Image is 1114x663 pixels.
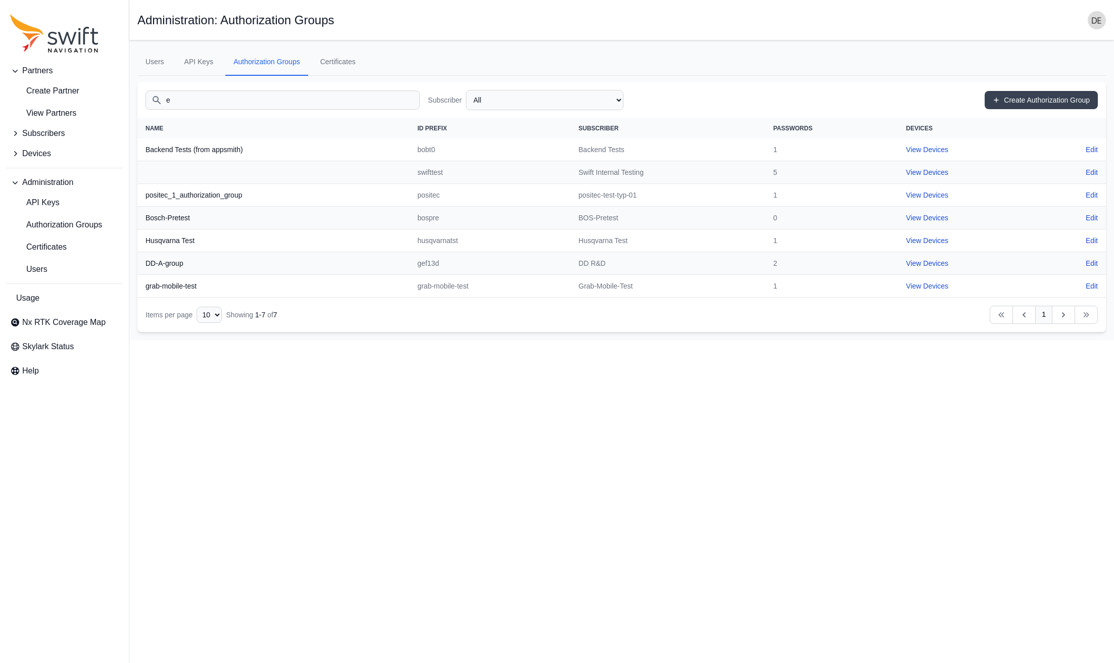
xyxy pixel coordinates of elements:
[765,184,898,207] td: 1
[273,311,277,319] span: 7
[6,215,123,235] a: Authorization Groups
[6,337,123,357] a: Skylark Status
[570,229,765,252] td: Husqvarna Test
[137,138,409,161] th: Backend Tests (from appsmith)
[255,311,265,319] span: 1 - 7
[765,118,898,138] th: Passwords
[6,103,123,123] a: View Partners
[10,85,79,97] span: Create Partner
[409,252,570,275] td: gef13d
[6,144,123,164] button: Devices
[137,229,409,252] th: Husqvarna Test
[906,146,948,154] a: View Devices
[765,138,898,161] td: 1
[137,207,409,229] th: Bosch-Pretest
[409,207,570,229] td: bospre
[22,316,106,328] span: Nx RTK Coverage Map
[146,90,420,110] input: Search
[22,176,73,188] span: Administration
[466,90,623,110] select: Subscriber
[22,148,51,160] span: Devices
[906,282,948,290] a: View Devices
[10,241,67,253] span: Certificates
[765,207,898,229] td: 0
[765,252,898,275] td: 2
[1086,213,1098,223] a: Edit
[10,197,60,209] span: API Keys
[409,138,570,161] td: bobt0
[409,184,570,207] td: positec
[16,292,39,304] span: Usage
[765,161,898,184] td: 5
[6,361,123,381] a: Help
[6,193,123,213] a: API Keys
[1086,167,1098,177] a: Edit
[428,95,462,105] label: Subscriber
[22,341,74,353] span: Skylark Status
[765,229,898,252] td: 1
[137,118,409,138] th: Name
[6,288,123,308] a: Usage
[6,81,123,101] a: create-partner
[137,298,1106,332] nav: Table navigation
[1086,258,1098,268] a: Edit
[1088,11,1106,29] img: user photo
[985,91,1098,109] a: Create Authorization Group
[22,127,65,139] span: Subscribers
[409,275,570,298] td: grab-mobile-test
[226,310,277,320] div: Showing of
[6,237,123,257] a: Certificates
[6,61,123,81] button: Partners
[1035,306,1052,324] a: 1
[765,275,898,298] td: 1
[409,118,570,138] th: ID Prefix
[6,259,123,279] a: Users
[1086,145,1098,155] a: Edit
[409,161,570,184] td: swifttest
[146,311,192,319] span: Items per page
[570,275,765,298] td: Grab-Mobile-Test
[10,107,76,119] span: View Partners
[225,49,308,76] a: Authorization Groups
[570,252,765,275] td: DD R&D
[22,65,53,77] span: Partners
[137,252,409,275] th: DD-A-group
[906,191,948,199] a: View Devices
[197,307,222,323] select: Display Limit
[906,168,948,176] a: View Devices
[570,184,765,207] td: positec-test-typ-01
[137,275,409,298] th: grab-mobile-test
[10,219,102,231] span: Authorization Groups
[570,161,765,184] td: Swift Internal Testing
[906,259,948,267] a: View Devices
[6,172,123,193] button: Administration
[6,312,123,333] a: Nx RTK Coverage Map
[409,229,570,252] td: husqvarnatst
[137,184,409,207] th: positec_1_authorization_group
[137,49,172,76] a: Users
[898,118,1038,138] th: Devices
[22,365,39,377] span: Help
[570,118,765,138] th: Subscriber
[1086,281,1098,291] a: Edit
[312,49,364,76] a: Certificates
[570,138,765,161] td: Backend Tests
[10,263,47,275] span: Users
[176,49,222,76] a: API Keys
[570,207,765,229] td: BOS-Pretest
[906,214,948,222] a: View Devices
[1086,190,1098,200] a: Edit
[6,123,123,144] button: Subscribers
[906,236,948,245] a: View Devices
[1086,235,1098,246] a: Edit
[137,14,334,26] h1: Administration: Authorization Groups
